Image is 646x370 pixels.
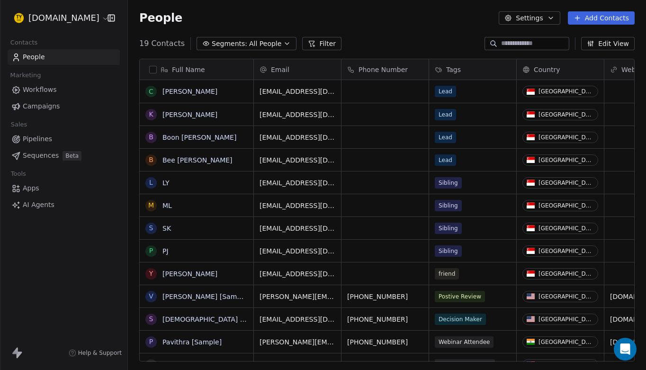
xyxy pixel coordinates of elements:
button: [DOMAIN_NAME] [11,10,101,26]
span: AI Agents [23,200,54,210]
span: All People [249,39,281,49]
a: Pipelines [8,131,120,147]
div: [GEOGRAPHIC_DATA] [538,271,594,277]
span: [EMAIL_ADDRESS][DOMAIN_NAME] [260,360,335,370]
a: Sid [Sample] [162,361,205,369]
button: Add Contacts [568,11,635,25]
div: Open Intercom Messenger [614,338,637,361]
div: S [149,314,153,324]
a: PJ [162,247,169,255]
span: Contacts [6,36,42,50]
span: [EMAIL_ADDRESS][DOMAIN_NAME] [260,133,335,142]
span: Pipelines [23,134,52,144]
span: [DOMAIN_NAME] [28,12,99,24]
div: B [149,132,153,142]
a: Pavithra [Sample] [162,338,222,346]
a: AI Agents [8,197,120,213]
a: ML [162,202,172,209]
span: Apps [23,183,39,193]
div: [GEOGRAPHIC_DATA] [538,225,594,232]
div: [GEOGRAPHIC_DATA] [538,202,594,209]
span: Tags [446,65,461,74]
a: Help & Support [69,349,122,357]
div: [GEOGRAPHIC_DATA] [538,134,594,141]
span: 19 Contacts [139,38,185,49]
a: People [8,49,120,65]
button: Filter [302,37,341,50]
span: Tools [7,167,30,181]
div: [GEOGRAPHIC_DATA] [538,180,594,186]
div: [GEOGRAPHIC_DATA] [538,293,594,300]
span: Decision Maker [435,314,486,325]
div: C [149,87,153,97]
div: Country [517,59,604,80]
span: Workflows [23,85,57,95]
span: Lead [435,132,456,143]
span: [PERSON_NAME][EMAIL_ADDRESS][DOMAIN_NAME] [260,292,335,301]
div: [GEOGRAPHIC_DATA] [538,111,594,118]
div: Phone Number [341,59,429,80]
span: Beta [63,151,81,161]
span: Campaigns [23,101,60,111]
button: Edit View [581,37,635,50]
a: Campaigns [8,99,120,114]
img: tylink%20favicon.png [13,12,25,24]
div: S [149,223,153,233]
span: [PHONE_NUMBER] [347,292,423,301]
span: Lead [435,154,456,166]
div: [GEOGRAPHIC_DATA] [538,248,594,254]
div: Y [149,269,153,279]
span: Help & Support [78,349,122,357]
span: [EMAIL_ADDRESS][DOMAIN_NAME] [260,246,335,256]
a: [PERSON_NAME] [Sample] [162,293,250,300]
span: Email [271,65,289,74]
span: [PERSON_NAME][EMAIL_ADDRESS][DOMAIN_NAME] [260,337,335,347]
span: [EMAIL_ADDRESS][DOMAIN_NAME] [260,201,335,210]
a: Workflows [8,82,120,98]
div: [GEOGRAPHIC_DATA] [538,88,594,95]
span: Sequences [23,151,59,161]
a: [PERSON_NAME] [162,111,217,118]
a: SK [162,225,171,232]
span: Segments: [212,39,247,49]
a: SequencesBeta [8,148,120,163]
span: Webinar Attendee [435,336,493,348]
span: [EMAIL_ADDRESS][DOMAIN_NAME] [260,178,335,188]
span: Sibling [435,177,462,189]
span: Sibling [435,200,462,211]
div: [GEOGRAPHIC_DATA] [538,316,594,323]
span: Full Name [172,65,205,74]
span: Sales [7,117,31,132]
span: Phone Number [359,65,408,74]
span: Lead [435,109,456,120]
span: [PHONE_NUMBER] [347,360,423,370]
a: [PERSON_NAME] [162,88,217,95]
div: Email [254,59,341,80]
div: P [149,246,153,256]
span: [EMAIL_ADDRESS][DOMAIN_NAME] [260,87,335,96]
span: [EMAIL_ADDRESS][DOMAIN_NAME] [260,224,335,233]
div: [GEOGRAPHIC_DATA] [538,361,594,368]
a: Boon [PERSON_NAME] [162,134,236,141]
a: Bee [PERSON_NAME] [162,156,233,164]
div: K [149,109,153,119]
a: [DEMOGRAPHIC_DATA] [Sample] [162,316,270,323]
div: B [149,155,153,165]
a: LY [162,179,170,187]
span: Postive Review [435,291,485,302]
span: [PHONE_NUMBER] [347,315,423,324]
span: Sibling [435,223,462,234]
button: Settings [499,11,560,25]
span: Marketing [6,68,45,82]
div: [GEOGRAPHIC_DATA] [538,157,594,163]
span: [EMAIL_ADDRESS][DOMAIN_NAME] [260,110,335,119]
div: S [149,360,153,370]
span: friend [435,268,459,280]
span: People [139,11,182,25]
div: Full Name [140,59,253,80]
div: grid [140,80,254,362]
span: [EMAIL_ADDRESS][DOMAIN_NAME] [260,269,335,279]
a: Apps [8,180,120,196]
div: L [149,178,153,188]
span: [EMAIL_ADDRESS][DOMAIN_NAME] [260,315,335,324]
